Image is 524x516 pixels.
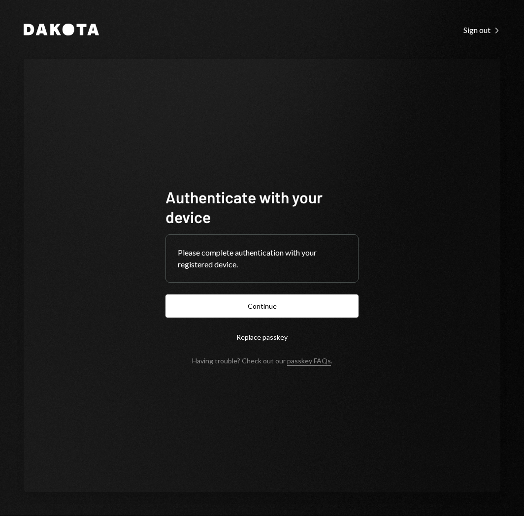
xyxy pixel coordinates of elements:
div: Sign out [463,25,500,35]
button: Continue [165,294,359,318]
h1: Authenticate with your device [165,187,359,226]
div: Please complete authentication with your registered device. [178,247,346,270]
div: Having trouble? Check out our . [192,356,332,365]
a: passkey FAQs [287,356,331,366]
button: Replace passkey [165,325,359,349]
a: Sign out [463,24,500,35]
